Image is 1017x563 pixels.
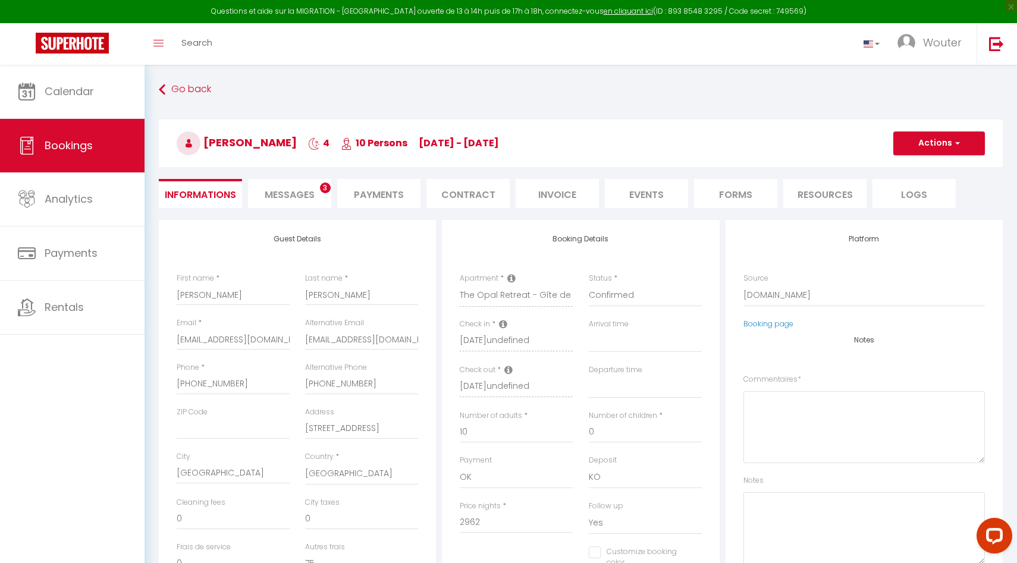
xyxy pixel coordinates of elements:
[177,451,190,463] label: City
[460,501,501,512] label: Price nights
[45,246,98,260] span: Payments
[177,542,231,553] label: Frais de service
[45,300,84,314] span: Rentals
[177,407,208,418] label: ZIP Code
[172,23,221,65] a: Search
[36,33,109,54] img: Super Booking
[516,179,599,208] li: Invoice
[872,179,956,208] li: Logs
[589,501,623,512] label: Follow up
[893,131,985,155] button: Actions
[460,455,492,466] label: Payment
[45,191,93,206] span: Analytics
[743,319,793,329] a: Booking page
[305,542,345,553] label: Autres frais
[45,138,93,153] span: Bookings
[320,183,331,193] span: 3
[419,136,499,150] span: [DATE] - [DATE]
[460,364,495,376] label: Check out
[305,362,367,373] label: Alternative Phone
[589,319,629,330] label: Arrival time
[177,317,196,329] label: Email
[177,273,214,284] label: First name
[460,410,522,422] label: Number of adults
[967,513,1017,563] iframe: LiveChat chat widget
[177,497,225,508] label: Cleaning fees
[589,364,642,376] label: Departure time
[305,407,334,418] label: Address
[305,497,340,508] label: City taxes
[694,179,777,208] li: Forms
[460,319,490,330] label: Check in
[743,475,764,486] label: Notes
[305,273,343,284] label: Last name
[308,136,329,150] span: 4
[305,451,334,463] label: Country
[177,235,418,243] h4: Guest Details
[605,179,688,208] li: Events
[743,235,985,243] h4: Platform
[889,23,977,65] a: ... Wouter
[181,36,212,49] span: Search
[45,84,94,99] span: Calendar
[589,410,657,422] label: Number of children
[589,455,617,466] label: Deposit
[589,273,612,284] label: Status
[159,179,242,208] li: Informations
[177,362,199,373] label: Phone
[265,188,315,202] span: Messages
[989,36,1004,51] img: logout
[743,336,985,344] h4: Notes
[923,35,962,50] span: Wouter
[743,374,801,385] label: Commentaires
[337,179,420,208] li: Payments
[460,273,498,284] label: Apartment
[341,136,407,150] span: 10 Persons
[159,79,1003,100] a: Go back
[897,34,915,52] img: ...
[743,273,768,284] label: Source
[460,235,701,243] h4: Booking Details
[426,179,510,208] li: Contract
[305,317,364,329] label: Alternative Email
[783,179,867,208] li: Resources
[177,135,297,150] span: [PERSON_NAME]
[604,6,653,16] a: en cliquant ici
